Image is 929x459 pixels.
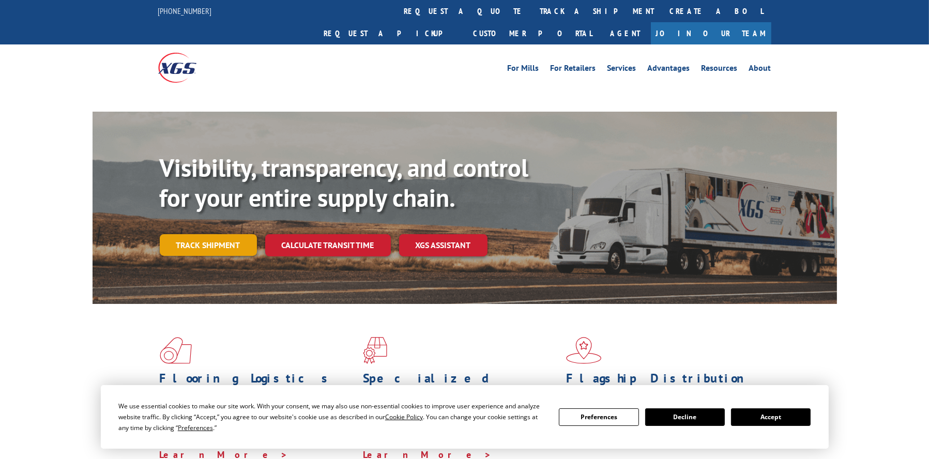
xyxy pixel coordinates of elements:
[399,234,488,256] a: XGS ASSISTANT
[559,408,638,426] button: Preferences
[566,337,602,364] img: xgs-icon-flagship-distribution-model-red
[160,234,257,256] a: Track shipment
[363,337,387,364] img: xgs-icon-focused-on-flooring-red
[466,22,600,44] a: Customer Portal
[749,64,771,75] a: About
[508,64,539,75] a: For Mills
[702,64,738,75] a: Resources
[385,412,423,421] span: Cookie Policy
[566,372,762,402] h1: Flagship Distribution Model
[645,408,725,426] button: Decline
[118,401,546,433] div: We use essential cookies to make our site work. With your consent, we may also use non-essential ...
[607,64,636,75] a: Services
[651,22,771,44] a: Join Our Team
[160,337,192,364] img: xgs-icon-total-supply-chain-intelligence-red
[265,234,391,256] a: Calculate transit time
[551,64,596,75] a: For Retailers
[178,423,213,432] span: Preferences
[158,6,212,16] a: [PHONE_NUMBER]
[363,372,558,402] h1: Specialized Freight Experts
[648,64,690,75] a: Advantages
[160,372,355,402] h1: Flooring Logistics Solutions
[731,408,811,426] button: Accept
[160,151,529,213] b: Visibility, transparency, and control for your entire supply chain.
[600,22,651,44] a: Agent
[101,385,829,449] div: Cookie Consent Prompt
[316,22,466,44] a: Request a pickup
